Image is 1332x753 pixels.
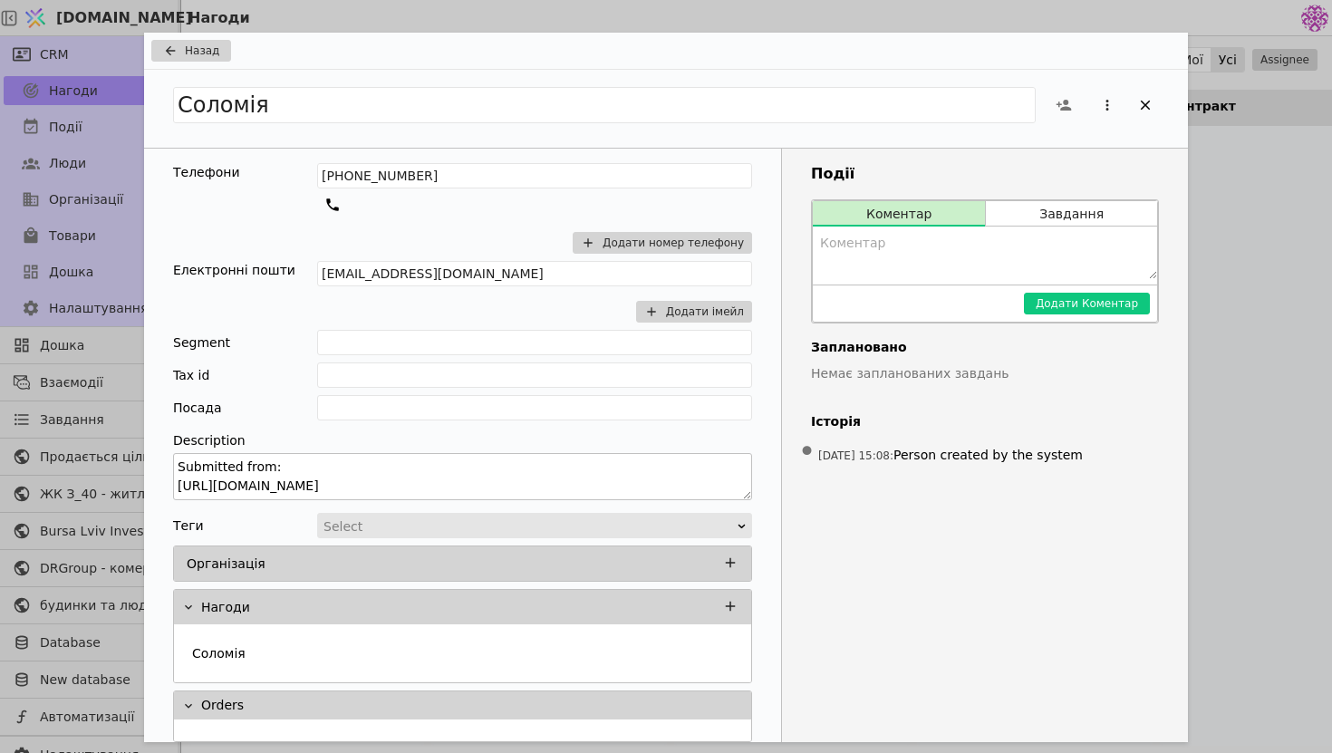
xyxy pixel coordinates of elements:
[192,644,246,663] p: Соломія
[811,338,1159,357] h4: Заплановано
[893,448,1083,462] span: Person created by the system
[1024,293,1150,314] button: Додати Коментар
[811,412,1159,431] h4: Історія
[798,429,816,475] span: •
[811,364,1159,383] p: Немає запланованих завдань
[173,362,209,388] div: Tax id
[573,232,752,254] button: Додати номер телефону
[185,43,219,59] span: Назад
[201,696,244,715] p: Orders
[173,330,230,355] div: Segment
[173,453,752,500] textarea: Submitted from: [URL][DOMAIN_NAME]
[173,261,295,280] div: Електронні пошти
[986,201,1157,227] button: Завдання
[187,555,265,574] p: Організація
[173,395,222,420] div: Посада
[813,201,985,227] button: Коментар
[818,449,893,462] span: [DATE] 15:08 :
[811,163,1159,185] h3: Події
[636,301,752,323] button: Додати імейл
[201,598,250,617] p: Нагоди
[173,163,240,182] div: Телефони
[173,428,752,453] div: Description
[144,33,1188,742] div: Add Opportunity
[173,513,204,538] div: Теги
